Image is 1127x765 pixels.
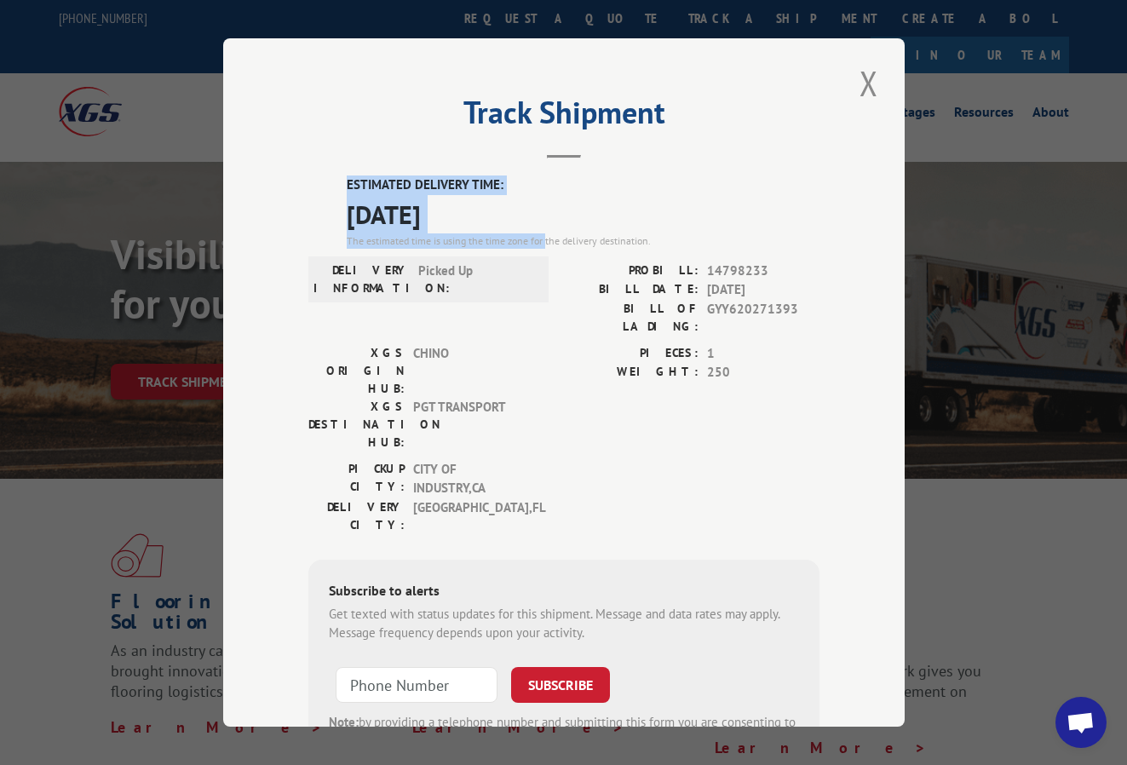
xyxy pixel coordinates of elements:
[707,280,819,300] span: [DATE]
[308,459,405,498] label: PICKUP CITY:
[707,343,819,363] span: 1
[413,498,528,533] span: [GEOGRAPHIC_DATA] , FL
[347,175,819,195] label: ESTIMATED DELIVERY TIME:
[308,498,405,533] label: DELIVERY CITY:
[564,363,699,382] label: WEIGHT:
[413,343,528,397] span: CHINO
[511,666,610,702] button: SUBSCRIBE
[413,459,528,498] span: CITY OF INDUSTRY , CA
[329,604,799,642] div: Get texted with status updates for this shipment. Message and data rates may apply. Message frequ...
[347,233,819,248] div: The estimated time is using the time zone for the delivery destination.
[564,299,699,335] label: BILL OF LADING:
[336,666,497,702] input: Phone Number
[418,261,533,296] span: Picked Up
[707,261,819,280] span: 14798233
[413,397,528,451] span: PGT TRANSPORT
[707,363,819,382] span: 250
[313,261,410,296] label: DELIVERY INFORMATION:
[564,343,699,363] label: PIECES:
[347,194,819,233] span: [DATE]
[564,280,699,300] label: BILL DATE:
[564,261,699,280] label: PROBILL:
[707,299,819,335] span: GYY620271393
[308,101,819,133] h2: Track Shipment
[308,343,405,397] label: XGS ORIGIN HUB:
[329,579,799,604] div: Subscribe to alerts
[308,397,405,451] label: XGS DESTINATION HUB:
[1055,697,1107,748] a: Open chat
[329,713,359,729] strong: Note:
[854,60,883,106] button: Close modal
